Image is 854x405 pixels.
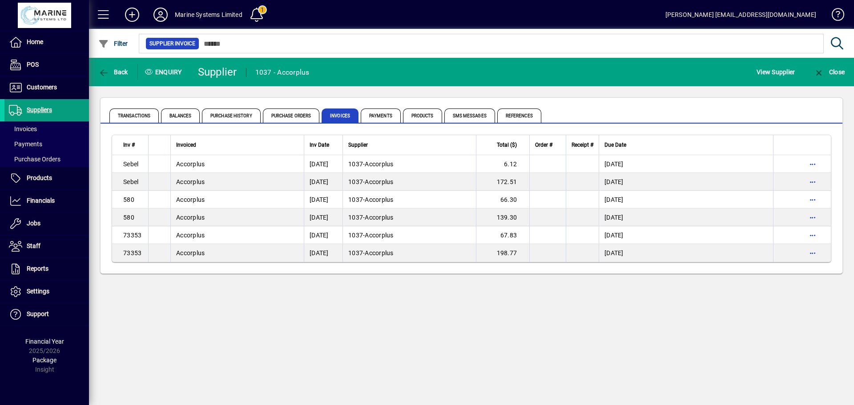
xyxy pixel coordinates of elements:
span: Accorplus [365,249,393,257]
span: 1037 [348,249,363,257]
td: [DATE] [599,209,773,226]
span: 73353 [123,232,141,239]
div: Total ($) [482,140,525,150]
td: 67.83 [476,226,529,244]
span: Sebel [123,178,138,185]
span: Supplier [348,140,368,150]
div: Enquiry [138,65,191,79]
td: [DATE] [599,226,773,244]
td: [DATE] [599,173,773,191]
button: Profile [146,7,175,23]
td: - [342,173,476,191]
span: Jobs [27,220,40,227]
span: Accorplus [365,196,393,203]
span: Purchase Orders [9,156,60,163]
td: - [342,191,476,209]
div: Invoiced [176,140,298,150]
div: 1037 - Accorplus [255,65,310,80]
td: - [342,209,476,226]
span: Accorplus [176,232,205,239]
td: [DATE] [599,244,773,262]
span: 580 [123,214,134,221]
span: Support [27,310,49,317]
span: Reports [27,265,48,272]
span: Staff [27,242,40,249]
span: 73353 [123,249,141,257]
span: Receipt # [572,140,593,150]
td: - [342,155,476,173]
span: Home [27,38,43,45]
div: Marine Systems Limited [175,8,242,22]
span: Invoices [322,108,359,123]
span: Invoiced [176,140,196,150]
span: Due Date [604,140,626,150]
app-page-header-button: Back [89,64,138,80]
a: Invoices [4,121,89,136]
span: Filter [98,40,128,47]
span: View Supplier [757,65,795,79]
span: Order # [535,140,552,150]
span: POS [27,61,39,68]
app-page-header-button: Close enquiry [804,64,854,80]
a: Knowledge Base [825,2,843,31]
span: Financial Year [25,338,64,345]
span: Payments [361,108,401,123]
span: Payments [9,140,42,148]
span: SMS Messages [444,108,495,123]
a: Financials [4,190,89,212]
span: Transactions [109,108,159,123]
span: Customers [27,84,57,91]
td: 139.30 [476,209,529,226]
button: More options [806,228,820,242]
div: Supplier [198,65,237,79]
span: Purchase History [202,108,261,123]
a: Payments [4,136,89,152]
span: Inv # [123,140,135,150]
td: 6.12 [476,155,529,173]
span: Accorplus [176,160,205,168]
span: Accorplus [176,178,205,185]
span: 1037 [348,178,363,185]
td: 198.77 [476,244,529,262]
td: [DATE] [304,191,342,209]
span: Products [27,174,52,181]
td: - [342,226,476,244]
span: Supplier Invoice [149,39,195,48]
span: Inv Date [310,140,329,150]
a: Staff [4,235,89,257]
span: References [497,108,541,123]
div: Due Date [604,140,768,150]
a: Purchase Orders [4,152,89,167]
span: Accorplus [365,178,393,185]
button: More options [806,157,820,171]
div: [PERSON_NAME] [EMAIL_ADDRESS][DOMAIN_NAME] [665,8,816,22]
td: [DATE] [304,155,342,173]
span: Accorplus [365,214,393,221]
div: Inv # [123,140,143,150]
span: Suppliers [27,106,52,113]
span: Back [98,68,128,76]
span: 1037 [348,196,363,203]
span: 1037 [348,160,363,168]
span: Purchase Orders [263,108,320,123]
span: Sebel [123,160,138,168]
span: Balances [161,108,200,123]
div: Inv Date [310,140,337,150]
button: Back [96,64,130,80]
td: [DATE] [304,226,342,244]
a: Reports [4,258,89,280]
td: [DATE] [599,155,773,173]
span: Total ($) [497,140,517,150]
span: Accorplus [176,196,205,203]
span: Invoices [9,125,37,132]
td: [DATE] [304,209,342,226]
span: 1037 [348,214,363,221]
a: Support [4,303,89,325]
a: Home [4,31,89,53]
span: Products [403,108,442,123]
button: Close [811,64,847,80]
a: Jobs [4,213,89,235]
span: Package [32,357,56,364]
td: [DATE] [304,173,342,191]
td: 66.30 [476,191,529,209]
